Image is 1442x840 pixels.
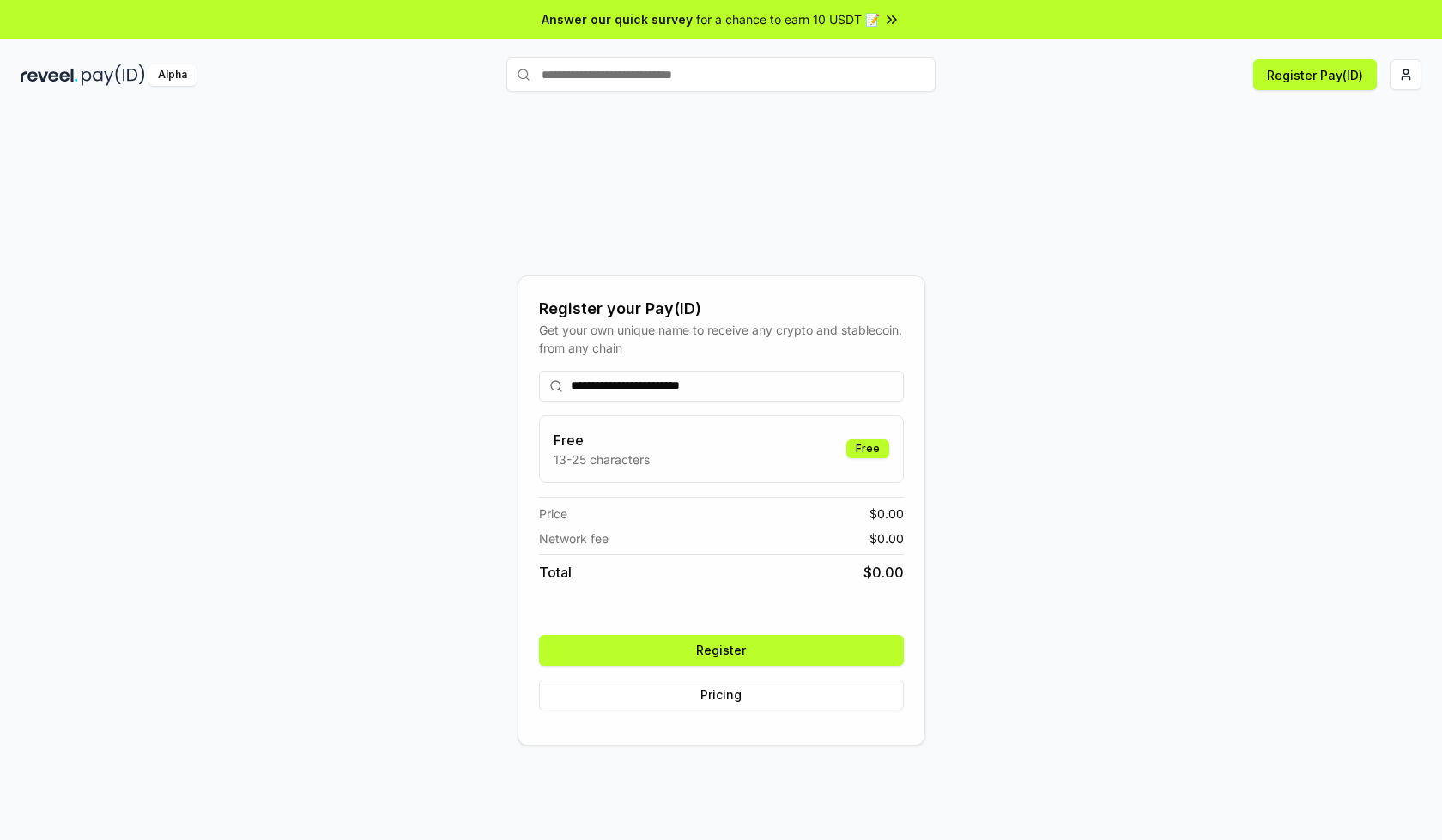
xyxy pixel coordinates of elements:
button: Register Pay(ID) [1253,59,1377,90]
img: pay_id [82,64,145,86]
div: Register your Pay(ID) [539,297,904,321]
span: $ 0.00 [869,505,904,523]
button: Pricing [539,680,904,710]
span: Network fee [539,529,609,547]
span: Answer our quick survey [542,10,693,28]
span: Total [539,562,572,583]
h3: Free [554,430,650,450]
button: Register [539,635,904,666]
div: Free [846,439,889,458]
p: 13-25 characters [554,450,650,468]
span: for a chance to earn 10 USDT 📝 [696,10,880,28]
img: reveel_dark [21,64,78,86]
div: Alpha [148,64,197,86]
div: Get your own unique name to receive any crypto and stablecoin, from any chain [539,321,904,357]
span: Price [539,505,567,523]
span: $ 0.00 [869,529,904,547]
span: $ 0.00 [863,562,904,583]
